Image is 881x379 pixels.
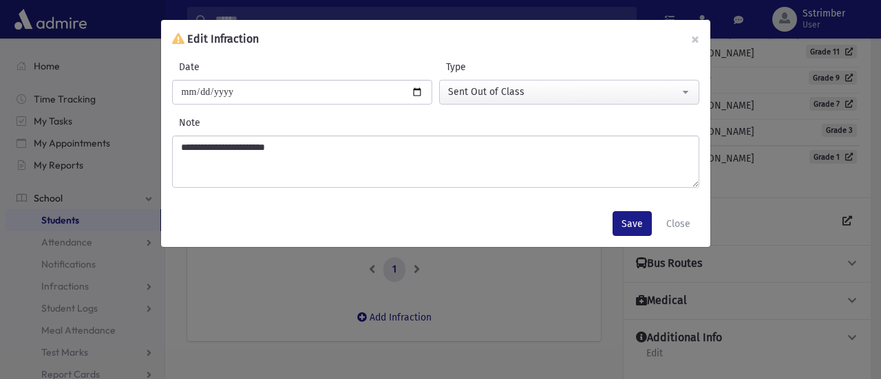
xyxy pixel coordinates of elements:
button: × [680,20,710,58]
h6: Edit Infraction [172,31,259,47]
label: Type [439,60,569,74]
label: Note [172,116,699,130]
button: Save [613,211,652,236]
button: Sent Out of Class [439,80,699,105]
label: Date [172,60,302,74]
button: Close [657,211,699,236]
div: Sent Out of Class [448,85,679,99]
